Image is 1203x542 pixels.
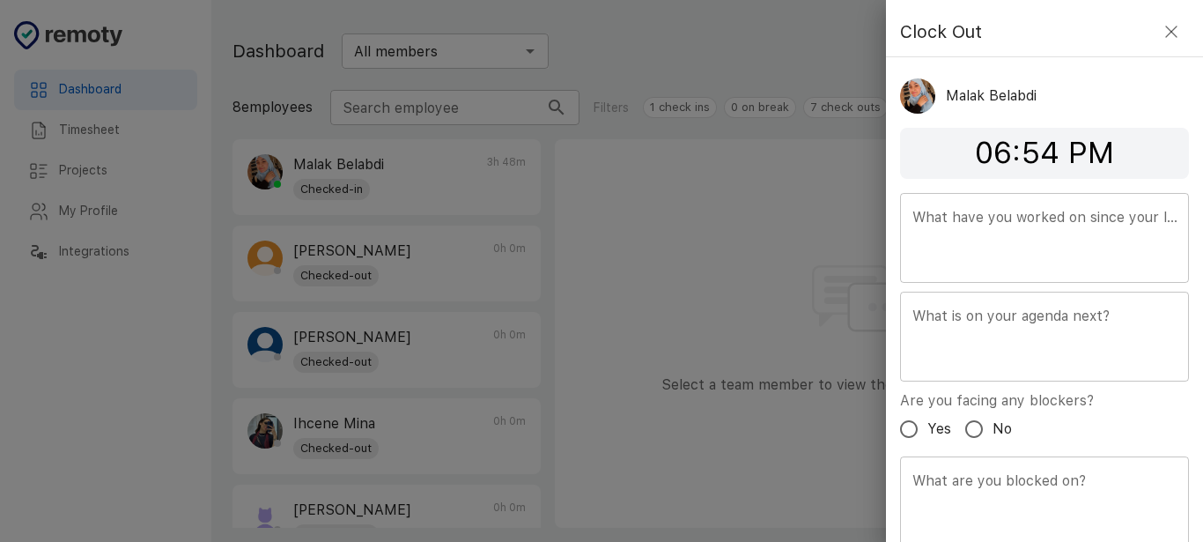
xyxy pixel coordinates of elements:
[927,419,951,440] span: Yes
[900,18,982,46] h4: Clock Out
[900,390,1094,411] label: Are you facing any blockers?
[900,78,935,114] img: 7142927655937_674fb81d866afa1832cf_512.jpg
[900,135,1189,172] h4: 06:54 PM
[946,85,1037,107] p: Malak Belabdi
[993,419,1012,440] span: No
